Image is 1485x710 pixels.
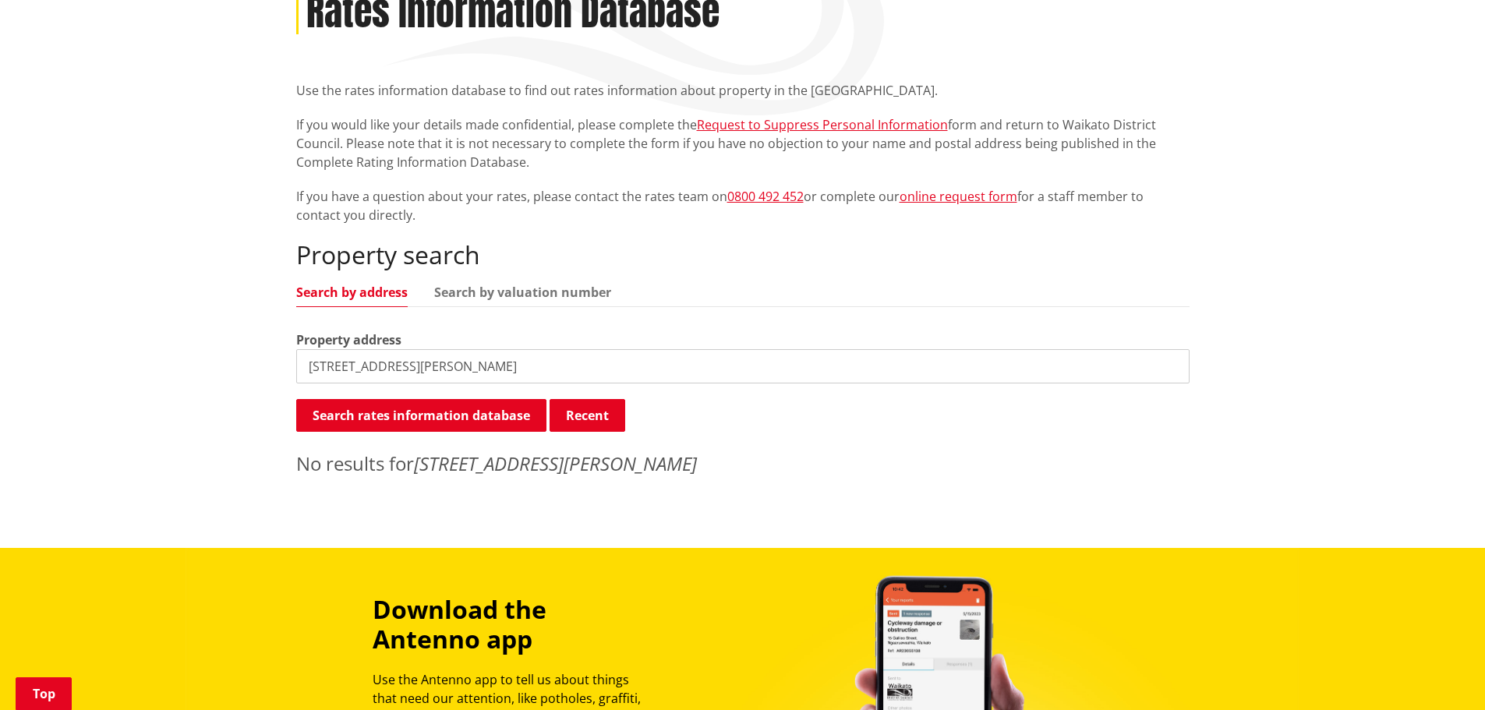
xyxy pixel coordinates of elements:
[296,399,546,432] button: Search rates information database
[1413,645,1469,701] iframe: Messenger Launcher
[296,187,1190,224] p: If you have a question about your rates, please contact the rates team on or complete our for a s...
[900,188,1017,205] a: online request form
[296,240,1190,270] h2: Property search
[296,81,1190,100] p: Use the rates information database to find out rates information about property in the [GEOGRAPHI...
[296,286,408,298] a: Search by address
[697,116,948,133] a: Request to Suppress Personal Information
[296,115,1190,171] p: If you would like your details made confidential, please complete the form and return to Waikato ...
[414,450,697,476] em: [STREET_ADDRESS][PERSON_NAME]
[550,399,625,432] button: Recent
[727,188,804,205] a: 0800 492 452
[434,286,611,298] a: Search by valuation number
[16,677,72,710] a: Top
[296,349,1190,383] input: e.g. Duke Street NGARUAWAHIA
[373,595,655,655] h3: Download the Antenno app
[296,330,401,349] label: Property address
[296,450,1190,478] p: No results for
